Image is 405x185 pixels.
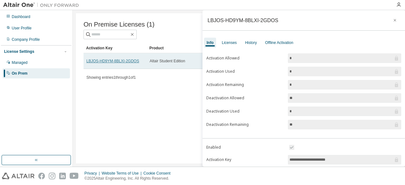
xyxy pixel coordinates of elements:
div: Privacy [84,171,102,176]
label: Deactivation Allowed [206,96,284,101]
span: Altair Student Edition [150,59,185,64]
div: Offline Activation [265,40,293,45]
p: © 2025 Altair Engineering, Inc. All Rights Reserved. [84,176,174,181]
img: linkedin.svg [59,173,66,179]
label: Enabled [206,145,284,150]
img: altair_logo.svg [2,173,34,179]
div: Website Terms of Use [102,171,143,176]
label: Deactivation Remaining [206,122,284,127]
label: Deactivation Used [206,109,284,114]
span: On Premise Licenses (1) [84,21,154,28]
div: Licenses [222,40,237,45]
img: instagram.svg [49,173,55,179]
div: User Profile [12,26,32,31]
span: Showing entries 1 through 1 of 1 [86,75,136,80]
div: History [245,40,257,45]
div: LBJOS-HD9YM-8BLXI-2GDOS [208,18,278,23]
a: LBJOS-HD9YM-8BLXI-2GDOS [86,59,139,63]
div: Managed [12,60,28,65]
div: Company Profile [12,37,40,42]
div: Cookie Consent [143,171,174,176]
label: Activation Remaining [206,82,284,87]
div: Dashboard [12,14,30,19]
div: Product [149,43,208,53]
div: On Prem [12,71,28,76]
label: Activation Used [206,69,284,74]
div: Activation Key [86,43,144,53]
label: Activation Allowed [206,56,284,61]
div: License Settings [4,49,34,54]
div: Info [207,40,214,45]
img: facebook.svg [38,173,45,179]
label: Activation Key [206,157,284,162]
img: Altair One [3,2,82,8]
img: youtube.svg [70,173,79,179]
